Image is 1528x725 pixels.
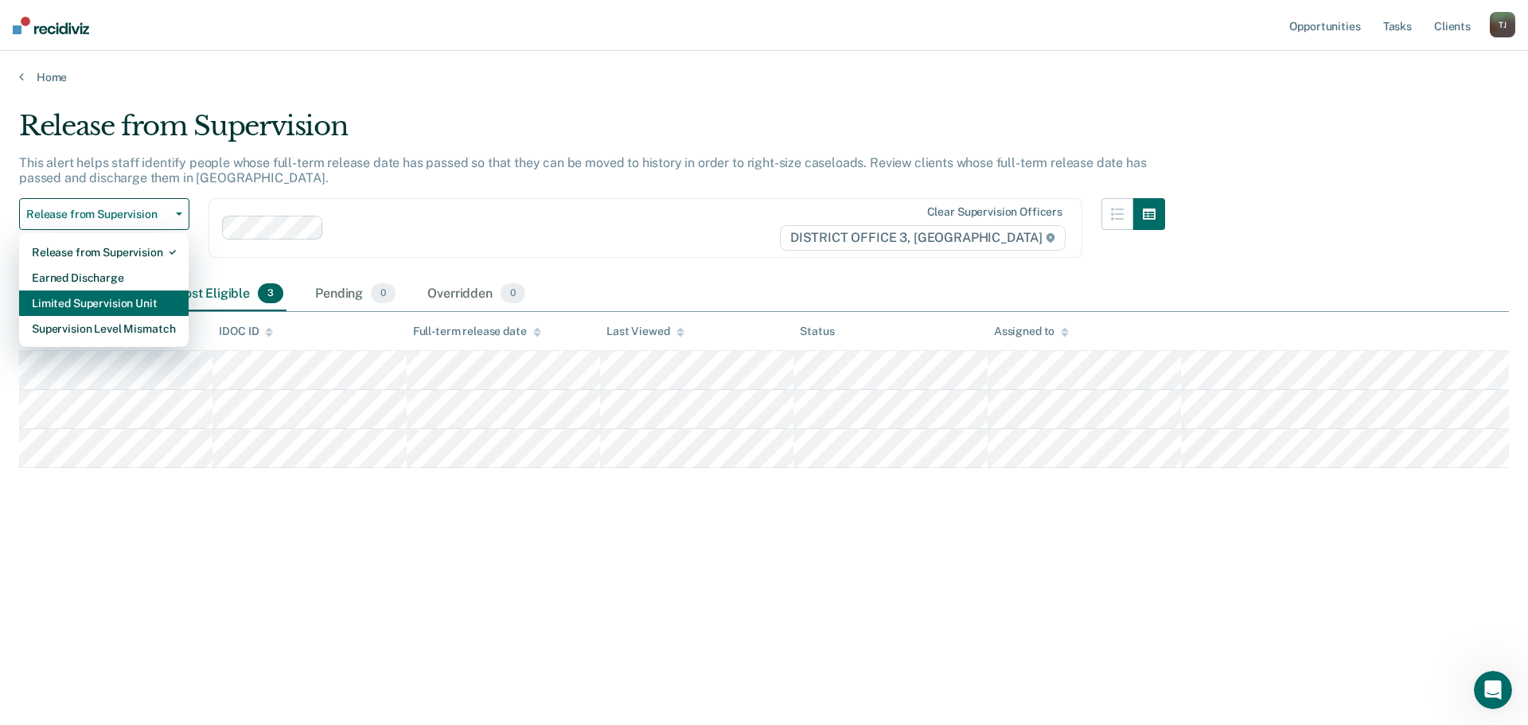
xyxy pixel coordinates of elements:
span: DISTRICT OFFICE 3, [GEOGRAPHIC_DATA] [780,225,1066,251]
div: Release from Supervision [32,240,176,265]
div: T J [1490,12,1515,37]
div: Clear supervision officers [927,205,1062,219]
div: Status [800,325,834,338]
div: Supervision Level Mismatch [32,316,176,341]
iframe: Intercom live chat [1474,671,1512,709]
div: Almost Eligible3 [158,277,286,312]
div: IDOC ID [219,325,273,338]
div: Assigned to [994,325,1069,338]
span: Release from Supervision [26,208,170,221]
div: Limited Supervision Unit [32,290,176,316]
div: Pending0 [312,277,399,312]
div: Earned Discharge [32,265,176,290]
span: 0 [501,283,525,304]
button: TJ [1490,12,1515,37]
p: This alert helps staff identify people whose full-term release date has passed so that they can b... [19,155,1146,185]
div: Release from Supervision [19,110,1165,155]
button: Release from Supervision [19,198,189,230]
span: 0 [371,283,396,304]
span: 3 [258,283,283,304]
div: Overridden0 [424,277,528,312]
a: Home [19,70,1509,84]
img: Recidiviz [13,17,89,34]
div: Last Viewed [606,325,684,338]
div: Full-term release date [413,325,541,338]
